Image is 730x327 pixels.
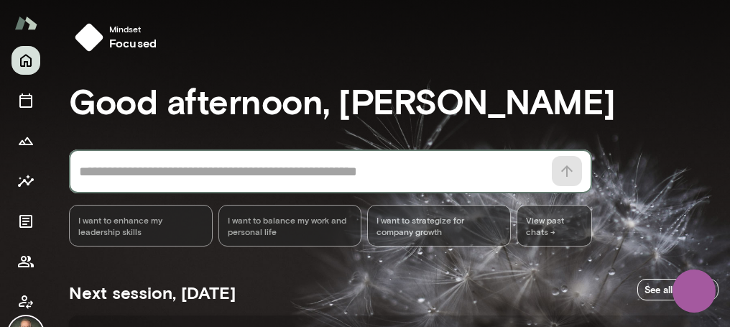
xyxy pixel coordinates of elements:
[11,247,40,276] button: Members
[109,34,157,52] h6: focused
[11,207,40,236] button: Documents
[637,279,719,301] a: See all sessions
[218,205,362,247] div: I want to balance my work and personal life
[11,167,40,195] button: Insights
[367,205,511,247] div: I want to strategize for company growth
[69,281,236,304] h5: Next session, [DATE]
[69,17,168,57] button: Mindsetfocused
[228,214,353,237] span: I want to balance my work and personal life
[14,9,37,37] img: Mento
[11,86,40,115] button: Sessions
[69,205,213,247] div: I want to enhance my leadership skills
[517,205,592,247] span: View past chats ->
[69,80,719,121] h3: Good afternoon, [PERSON_NAME]
[78,214,203,237] span: I want to enhance my leadership skills
[109,23,157,34] span: Mindset
[11,287,40,316] button: Client app
[376,214,502,237] span: I want to strategize for company growth
[75,23,103,52] img: mindset
[11,46,40,75] button: Home
[11,126,40,155] button: Growth Plan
